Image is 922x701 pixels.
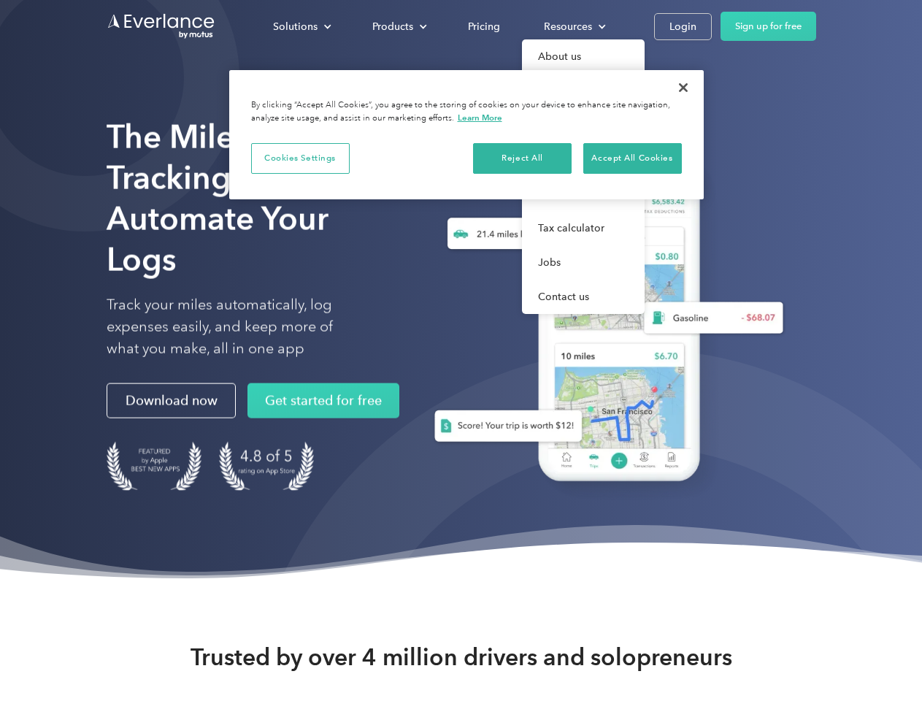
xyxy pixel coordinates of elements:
[529,14,618,39] div: Resources
[583,143,682,174] button: Accept All Cookies
[721,12,816,41] a: Sign up for free
[522,39,645,74] a: About us
[107,12,216,40] a: Go to homepage
[411,139,795,503] img: Everlance, mileage tracker app, expense tracking app
[522,211,645,245] a: Tax calculator
[251,99,682,125] div: By clicking “Accept All Cookies”, you agree to the storing of cookies on your device to enhance s...
[667,72,699,104] button: Close
[107,442,201,491] img: Badge for Featured by Apple Best New Apps
[372,18,413,36] div: Products
[258,14,343,39] div: Solutions
[191,643,732,672] strong: Trusted by over 4 million drivers and solopreneurs
[453,14,515,39] a: Pricing
[229,70,704,199] div: Privacy
[669,18,696,36] div: Login
[522,39,645,314] nav: Resources
[522,280,645,314] a: Contact us
[468,18,500,36] div: Pricing
[522,245,645,280] a: Jobs
[247,383,399,418] a: Get started for free
[219,442,314,491] img: 4.9 out of 5 stars on the app store
[654,13,712,40] a: Login
[107,383,236,418] a: Download now
[544,18,592,36] div: Resources
[358,14,439,39] div: Products
[473,143,572,174] button: Reject All
[229,70,704,199] div: Cookie banner
[273,18,318,36] div: Solutions
[107,294,367,360] p: Track your miles automatically, log expenses easily, and keep more of what you make, all in one app
[251,143,350,174] button: Cookies Settings
[458,112,502,123] a: More information about your privacy, opens in a new tab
